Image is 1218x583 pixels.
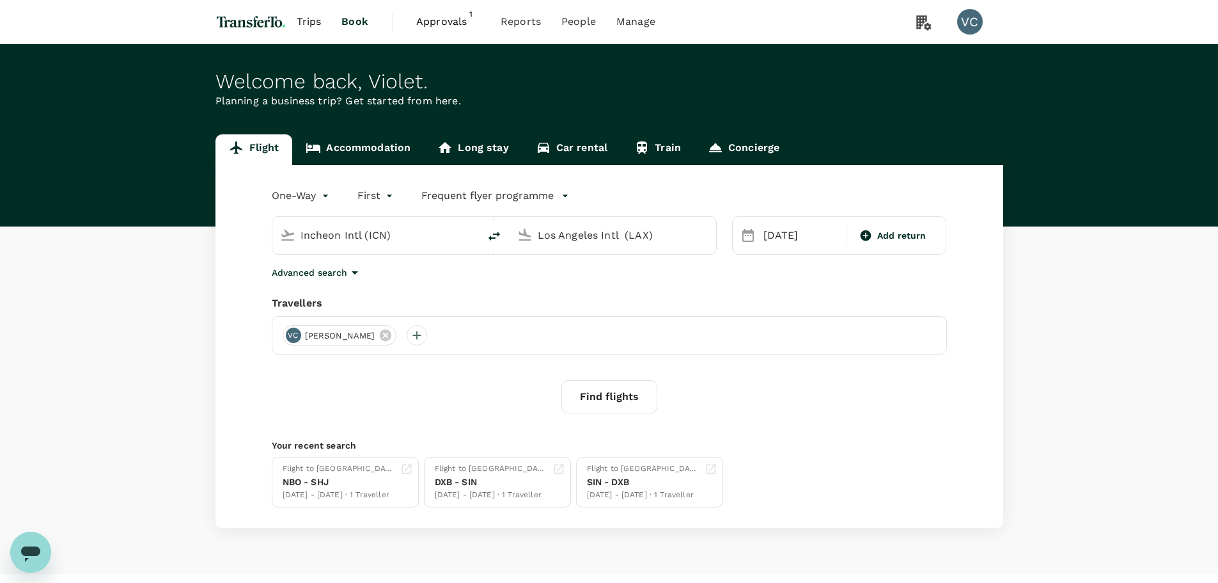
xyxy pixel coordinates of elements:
[357,186,396,206] div: First
[522,134,621,165] a: Car rental
[561,380,657,413] button: Find flights
[215,93,1003,109] p: Planning a business trip? Get started from here.
[587,489,699,502] div: [DATE] - [DATE] · 1 Traveller
[435,463,547,475] div: Flight to [GEOGRAPHIC_DATA]
[272,296,947,311] div: Travellers
[272,266,347,279] p: Advanced search
[215,70,1003,93] div: Welcome back , Violet .
[501,14,541,29] span: Reports
[283,489,395,502] div: [DATE] - [DATE] · 1 Traveller
[416,14,480,29] span: Approvals
[587,463,699,475] div: Flight to [GEOGRAPHIC_DATA]
[694,134,793,165] a: Concierge
[421,188,569,204] button: Frequent flyer programme
[707,234,710,236] button: Open
[283,463,395,475] div: Flight to [GEOGRAPHIC_DATA]
[561,14,596,29] span: People
[957,9,983,35] div: VC
[877,229,926,243] span: Add return
[301,225,452,245] input: Depart from
[272,439,947,452] p: Your recent search
[283,475,395,489] div: NBO - SHJ
[215,134,293,165] a: Flight
[470,234,472,236] button: Open
[587,475,699,489] div: SIN - DXB
[272,186,332,206] div: One-Way
[272,265,363,280] button: Advanced search
[435,489,547,502] div: [DATE] - [DATE] · 1 Traveller
[465,8,478,20] span: 1
[421,188,554,204] p: Frequent flyer programme
[621,134,694,165] a: Train
[758,223,844,248] div: [DATE]
[10,532,51,573] iframe: Button to launch messaging window
[283,325,397,346] div: VC[PERSON_NAME]
[435,475,547,489] div: DXB - SIN
[286,328,301,343] div: VC
[215,8,286,36] img: TransferTo Investments Pte Ltd
[292,134,424,165] a: Accommodation
[297,14,322,29] span: Trips
[616,14,655,29] span: Manage
[424,134,522,165] a: Long stay
[538,225,689,245] input: Going to
[297,330,383,342] span: [PERSON_NAME]
[341,14,368,29] span: Book
[479,221,510,252] button: delete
